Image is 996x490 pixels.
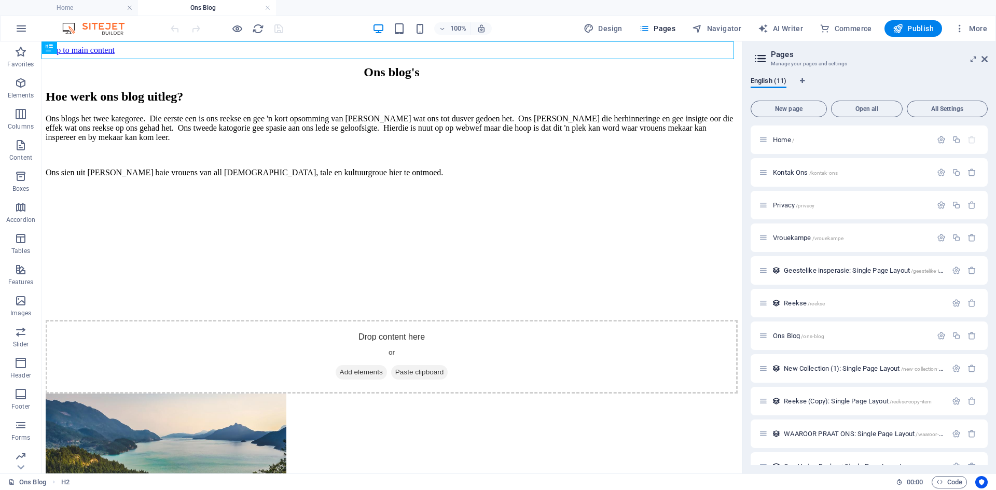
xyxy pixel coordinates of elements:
button: Navigator [688,20,745,37]
span: /vrouekampe [812,235,844,241]
span: New page [755,106,822,112]
div: Duplicate [952,233,961,242]
a: Click to cancel selection. Double-click to open Pages [8,476,46,488]
div: Settings [937,201,946,209]
button: Code [932,476,967,488]
div: Privacy/privacy [770,202,932,208]
p: Images [10,309,32,317]
div: Settings [952,299,961,307]
p: Tables [11,247,30,255]
p: Boxes [12,185,30,193]
div: This layout is used as a template for all items (e.g. a blog post) of this collection. The conten... [772,364,781,373]
div: Geestelike insperasie: Single Page Layout/geestelike-insperasie-single-page-layout [781,267,947,274]
button: All Settings [907,101,988,117]
div: Settings [937,331,946,340]
div: Reekse (Copy): Single Page Layout/reekse-copy-item [781,398,947,404]
div: Settings [937,135,946,144]
span: /reekse [808,301,825,306]
div: Remove [967,462,976,471]
div: Design (Ctrl+Alt+Y) [579,20,627,37]
div: Settings [952,462,961,471]
span: : [914,478,916,486]
span: Click to open page [784,430,973,438]
p: Features [8,278,33,286]
div: Remove [967,299,976,307]
span: Paste clipboard [350,324,407,338]
i: Reload page [252,23,264,35]
button: Pages [635,20,680,37]
span: /waaroor-praat-ons-item [916,431,973,437]
p: Header [10,371,31,380]
span: Click to open page [773,169,838,176]
span: Click to select. Double-click to edit [61,476,70,488]
h3: Manage your pages and settings [771,59,967,68]
div: Settings [952,429,961,438]
span: Click to open page [773,201,814,209]
button: Click here to leave preview mode and continue editing [231,22,243,35]
div: This layout is used as a template for all items (e.g. a blog post) of this collection. The conten... [772,462,781,471]
div: This layout is used as a template for all items (e.g. a blog post) of this collection. The conten... [772,429,781,438]
div: Settings [952,364,961,373]
div: This layout is used as a template for all items (e.g. a blog post) of this collection. The conten... [772,397,781,405]
nav: breadcrumb [61,476,70,488]
button: reload [252,22,264,35]
span: /ons-blog [801,333,824,339]
span: Open all [836,106,898,112]
a: Skip to main content [4,4,73,13]
h4: Ons Blog [138,2,276,13]
div: Remove [967,266,976,275]
button: Open all [831,101,903,117]
span: /reekse-copy-item [890,399,932,404]
button: Usercentrics [975,476,988,488]
span: Code [936,476,962,488]
div: This layout is used as a template for all items (e.g. a blog post) of this collection. The conten... [772,266,781,275]
span: Design [584,23,622,34]
span: Click to open page [784,365,953,372]
div: Kontak Ons/kontak-ons [770,169,932,176]
p: Content [9,153,32,162]
div: Remove [967,233,976,242]
div: Settings [952,266,961,275]
span: All Settings [911,106,983,112]
div: Duplicate [952,168,961,177]
span: Click to open page [784,397,932,405]
p: Elements [8,91,34,100]
div: Vrouekampe/vrouekampe [770,234,932,241]
span: Commerce [820,23,872,34]
span: Click to open page [784,299,825,307]
span: Click to open page [773,234,843,242]
div: New Collection (1): Single Page Layout/new-collection-1-item [781,365,947,372]
h6: 100% [450,22,466,35]
h2: Pages [771,50,988,59]
div: Remove [967,364,976,373]
div: Settings [937,233,946,242]
div: Remove [967,397,976,405]
p: Footer [11,402,30,411]
div: Ons Vorige Reekse: Single Page Layout/ons-vorige-reekse-item [781,463,947,470]
span: 00 00 [907,476,923,488]
div: Duplicate [952,331,961,340]
button: Commerce [815,20,876,37]
div: Settings [952,397,961,405]
div: Remove [967,429,976,438]
span: Click to open page [773,332,824,340]
div: Reekse/reekse [781,300,947,306]
span: /privacy [796,203,814,208]
button: Design [579,20,627,37]
span: Click to open page [773,136,794,144]
p: Columns [8,122,34,131]
button: More [950,20,991,37]
button: AI Writer [754,20,807,37]
div: Drop content here [4,278,696,352]
button: 100% [434,22,471,35]
div: Language Tabs [751,77,988,96]
span: Navigator [692,23,741,34]
div: Remove [967,168,976,177]
span: English (11) [751,75,786,89]
p: Forms [11,433,30,442]
div: Remove [967,201,976,209]
div: Remove [967,331,976,340]
span: AI Writer [758,23,803,34]
div: The startpage cannot be deleted [967,135,976,144]
span: /kontak-ons [809,170,838,176]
